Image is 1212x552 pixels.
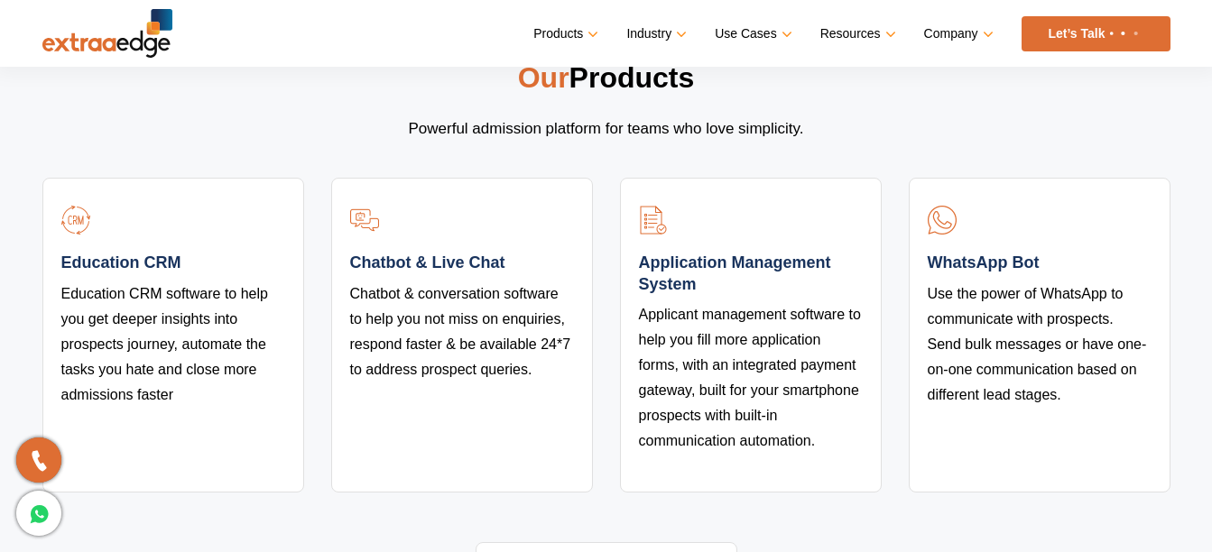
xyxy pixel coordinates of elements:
a: Industry [626,21,683,47]
a: Resources [820,21,893,47]
p: Powerful admission platform for teams who love simplicity. [351,115,862,142]
a: Use Cases [715,21,788,47]
a: Company [924,21,990,47]
a: Products [533,21,595,47]
a: Let’s Talk [1022,16,1170,51]
h2: Products [42,58,1170,115]
span: Our [518,61,569,94]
